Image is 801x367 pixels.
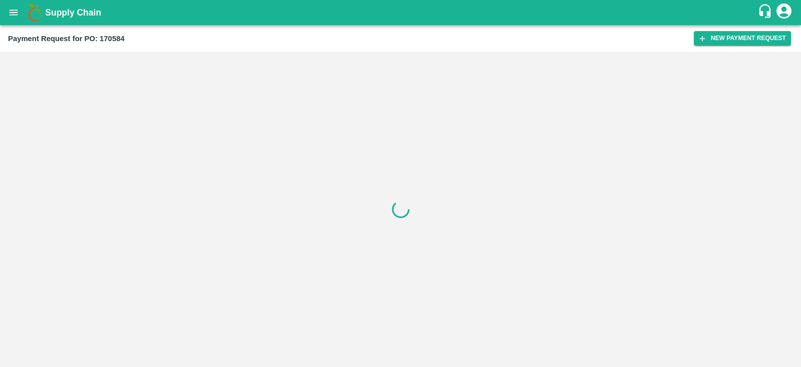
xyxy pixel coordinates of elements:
b: Supply Chain [45,8,101,18]
button: New Payment Request [694,31,791,46]
button: open drawer [2,1,25,24]
a: Supply Chain [45,6,757,20]
img: logo [25,3,45,23]
div: customer-support [757,4,775,22]
div: account of current user [775,2,793,23]
b: Payment Request for PO: 170584 [8,35,125,43]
